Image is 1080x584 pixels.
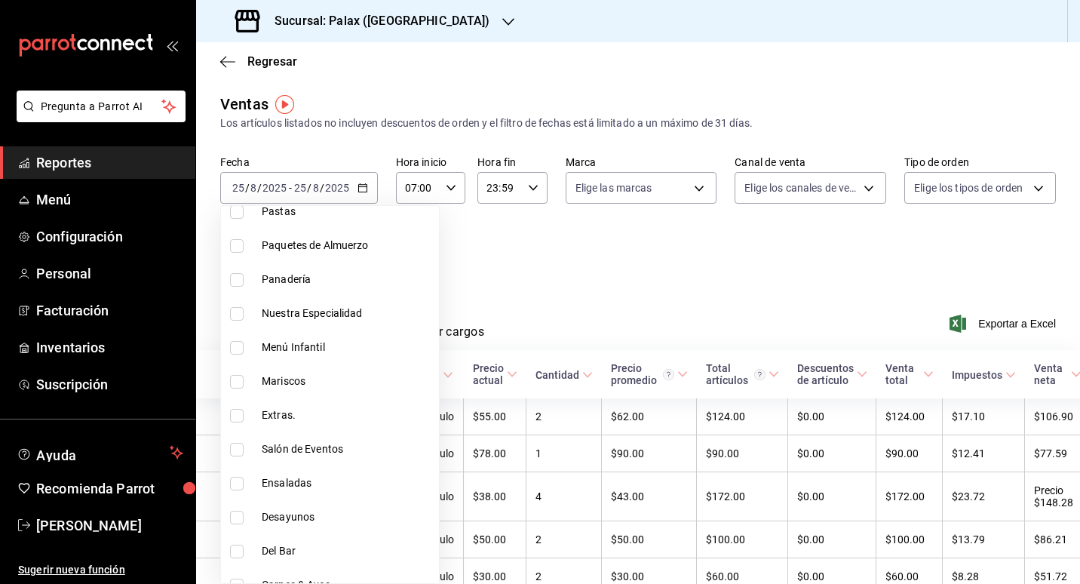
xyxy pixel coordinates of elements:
[262,509,433,525] span: Desayunos
[262,272,433,287] span: Panadería
[262,441,433,457] span: Salón de Eventos
[262,204,433,220] span: Pastas
[275,95,294,114] img: Marcador de información sobre herramientas
[262,543,433,559] span: Del Bar
[262,407,433,423] span: Extras.
[262,340,433,355] span: Menú Infantil
[262,475,433,491] span: Ensaladas
[262,238,433,254] span: Paquetes de Almuerzo
[262,373,433,389] span: Mariscos
[262,306,433,321] span: Nuestra Especialidad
